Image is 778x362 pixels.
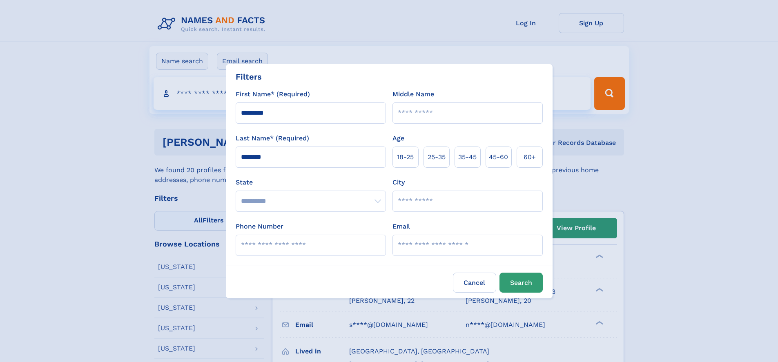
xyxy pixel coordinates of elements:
[236,178,386,187] label: State
[453,273,496,293] label: Cancel
[236,222,283,231] label: Phone Number
[524,152,536,162] span: 60+
[458,152,477,162] span: 35‑45
[236,71,262,83] div: Filters
[392,133,404,143] label: Age
[236,89,310,99] label: First Name* (Required)
[392,178,405,187] label: City
[489,152,508,162] span: 45‑60
[397,152,414,162] span: 18‑25
[392,222,410,231] label: Email
[499,273,543,293] button: Search
[428,152,446,162] span: 25‑35
[236,133,309,143] label: Last Name* (Required)
[392,89,434,99] label: Middle Name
